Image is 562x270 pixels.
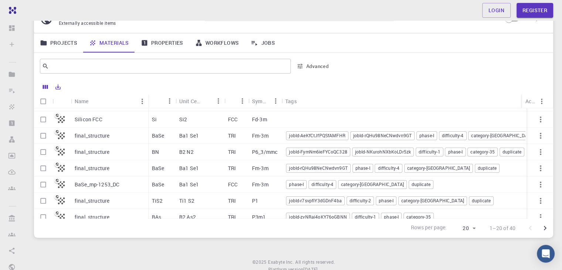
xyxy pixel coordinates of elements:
[228,132,236,139] p: TRI
[286,181,306,188] span: phase-I
[338,181,406,188] span: category-[GEOGRAPHIC_DATA]
[286,149,350,155] span: jobId-FymNm6ieFYCoQC328
[136,95,148,107] button: Menu
[450,223,478,234] div: 20
[135,33,189,53] a: Properties
[228,197,236,205] p: TRI
[352,149,413,155] span: jobId-NKurohNXbKoLDr5zk
[352,214,379,220] span: difficulty-1
[376,198,396,204] span: phase-I
[75,213,109,221] p: final_structure
[52,81,64,93] button: Export
[228,95,240,107] button: Sort
[252,132,269,139] p: Fm-3m
[252,197,258,205] p: P1
[89,95,101,107] button: Sort
[152,95,164,107] button: Sort
[179,197,194,205] p: Ti1 S2
[6,7,16,14] img: logo
[285,94,297,108] div: Tags
[212,95,224,107] button: Menu
[517,95,529,107] button: Menu
[248,94,282,108] div: Symmetry
[152,116,157,123] p: Si
[411,224,447,232] p: Rows per page:
[228,181,238,188] p: FCC
[252,181,269,188] p: Fm-3m
[286,198,344,204] span: jobId-r7svpfiY3dGDnF4ba
[39,81,52,93] button: Columns
[179,132,199,139] p: Ba1 Se1
[469,132,537,139] span: category-[GEOGRAPHIC_DATA]
[297,95,309,107] button: Sort
[152,148,159,156] p: BN
[286,214,349,220] span: jobId-zvNRai4oKY76oGBNN
[224,94,248,108] div: Lattice
[347,198,374,204] span: difficulty-2
[228,165,236,172] p: TRI
[75,116,102,123] p: Silicon FCC
[75,181,119,188] p: BaSe_mp-1253_DC
[148,94,176,108] div: Formula
[228,116,238,123] p: FCC
[189,33,245,53] a: Workflows
[295,259,335,266] span: All rights reserved.
[252,94,270,108] div: Symmetry
[236,95,248,107] button: Menu
[399,198,467,204] span: category-[GEOGRAPHIC_DATA]
[270,95,282,107] button: Menu
[252,165,269,172] p: Fm-3m
[245,33,281,53] a: Jobs
[475,165,499,171] span: duplicate
[409,181,433,188] span: duplicate
[75,94,89,108] div: Name
[179,116,187,123] p: Si2
[439,132,466,139] span: difficulty-4
[34,33,83,53] a: Projects
[353,165,373,171] span: phase-I
[482,3,511,18] a: Login
[179,94,201,108] div: Unit Cell Formula
[201,95,212,107] button: Sort
[59,20,116,26] span: Externally accessible items
[268,259,294,265] span: Exabyte Inc.
[286,165,350,171] span: jobId-rQHu98NeCNwdvn9GT
[179,181,199,188] p: Ba1 Se1
[416,149,443,155] span: difficulty-1
[164,95,176,107] button: Menu
[252,116,267,123] p: Fd-3m
[52,94,71,108] div: Icon
[417,132,437,139] span: phase-I
[75,132,109,139] p: final_structure
[152,181,164,188] p: BaSe
[83,33,135,53] a: Materials
[268,259,294,266] a: Exabyte Inc.
[252,213,266,221] p: P3m1
[351,132,414,139] span: jobId-rQHu98NeCNwdvn9GT
[71,94,148,108] div: Name
[517,3,553,18] a: Register
[152,132,164,139] p: BaSe
[252,148,277,156] p: P6_3/mmc
[75,148,109,156] p: final_structure
[176,94,224,108] div: Unit Cell Formula
[522,94,548,108] div: Actions
[500,149,524,155] span: duplicate
[404,214,433,220] span: category-35
[252,259,268,266] span: © 2025
[179,148,194,156] p: B2 N2
[152,165,164,172] p: BaSe
[282,94,529,108] div: Tags
[490,225,516,232] p: 1–20 of 40
[228,213,236,221] p: TRI
[309,181,336,188] span: difficulty-4
[152,197,163,205] p: TiS2
[179,213,196,221] p: B2 As2
[405,165,473,171] span: category-[GEOGRAPHIC_DATA]
[468,149,497,155] span: category-35
[375,165,402,171] span: difficulty-4
[286,132,348,139] span: jobId-AeKfCtJfPQSfAMFHR
[525,94,536,108] div: Actions
[179,165,199,172] p: Ba1 Se1
[537,245,555,263] div: Open Intercom Messenger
